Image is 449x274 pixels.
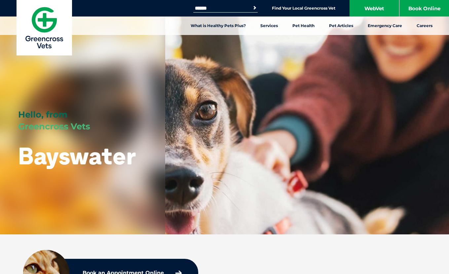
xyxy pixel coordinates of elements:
button: Search [251,5,258,11]
a: Pet Articles [322,17,360,35]
a: Pet Health [285,17,322,35]
a: Careers [409,17,440,35]
h1: Bayswater [18,143,136,169]
a: What is Healthy Pets Plus? [183,17,253,35]
span: Greencross Vets [18,121,90,132]
a: Services [253,17,285,35]
a: Find Your Local Greencross Vet [272,6,335,11]
a: Emergency Care [360,17,409,35]
span: Hello, from [18,109,67,120]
